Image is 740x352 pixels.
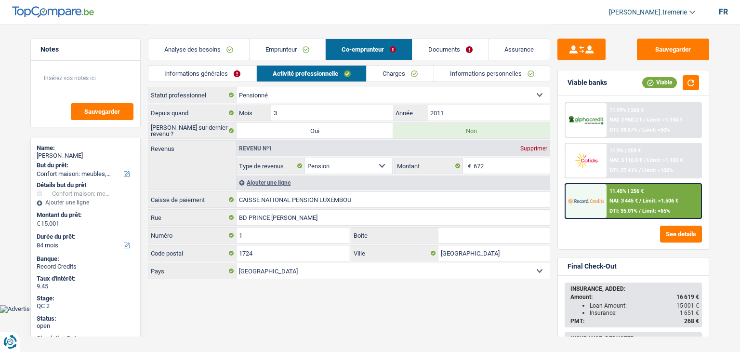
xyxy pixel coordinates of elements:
div: 9.45 [37,283,134,290]
a: Charges [367,66,434,81]
div: Revenu nº1 [237,146,275,151]
div: QC 2 [37,302,134,310]
label: [PERSON_NAME] sur dernier revenu ? [148,123,237,138]
div: INSURANCE, DEDUCTED: [570,335,699,342]
div: Record Credits [37,263,134,271]
div: fr [719,7,728,16]
span: Limit: <50% [642,127,670,133]
div: Taux d'intérêt: [37,275,134,283]
h5: Notes [40,45,131,54]
div: Banque: [37,255,134,263]
button: Sauvegarder [71,103,133,120]
span: Limit: <100% [642,167,673,174]
label: Oui [237,123,393,138]
div: Status: [37,315,134,323]
div: Simulation Date: [37,335,134,342]
label: Revenus [148,141,236,152]
span: / [644,157,646,163]
div: Détails but du prêt [37,181,134,189]
span: / [644,117,646,123]
label: Montant [395,158,463,174]
span: Limit: >1.150 € [647,117,683,123]
a: Documents [412,39,489,60]
span: NAI: 3 445 € [609,198,638,204]
div: Viable banks [568,79,607,87]
div: Name: [37,144,134,152]
span: € [37,220,40,228]
label: Non [393,123,550,138]
button: Sauvegarder [637,39,709,60]
div: 11.99% | 260 € [609,107,644,113]
span: DTI: 35.01% [609,208,637,214]
label: Mois [237,105,271,121]
label: Pays [148,263,237,279]
span: / [639,167,641,174]
label: Boite [351,228,439,243]
span: Limit: <65% [642,208,670,214]
a: Emprunteur [250,39,325,60]
div: Supprimer [518,146,550,151]
span: NAI: 3 110,8 € [609,157,642,163]
div: Viable [642,77,677,88]
input: AAAA [428,105,550,121]
div: [PERSON_NAME] [37,152,134,160]
a: Activité professionnelle [257,66,367,81]
span: 1 651 € [680,310,699,316]
div: Amount: [570,294,699,300]
span: NAI: 2 950,2 € [609,117,642,123]
div: Ajouter une ligne [37,199,134,206]
span: DTI: 38.67% [609,127,637,133]
label: Montant du prêt: [37,211,132,219]
label: Code postal [148,245,237,261]
span: € [463,158,474,174]
span: / [639,127,641,133]
div: INSURANCE, ADDED: [570,285,699,292]
span: DTI: 37.41% [609,167,637,174]
label: Caisse de paiement [148,192,237,207]
div: 11.45% | 256 € [609,188,644,194]
span: [PERSON_NAME].tremerie [609,8,687,16]
a: Informations personnelles [434,66,550,81]
span: 15 001 € [676,302,699,309]
span: / [639,208,641,214]
a: Co-emprunteur [326,39,412,60]
label: Durée du prêt: [37,233,132,241]
div: Stage: [37,295,134,302]
a: Informations générales [148,66,256,81]
a: Analyse des besoins [148,39,249,60]
span: 268 € [684,318,699,325]
div: Final Check-Out [568,262,617,271]
img: AlphaCredit [568,115,604,126]
input: MM [271,105,393,121]
img: Cofidis [568,151,604,169]
div: PMT: [570,318,699,325]
label: But du prêt: [37,162,132,169]
span: Limit: >1.506 € [643,198,678,204]
div: Insurance: [590,310,699,316]
label: Année [393,105,427,121]
label: Type de revenus [237,158,305,174]
span: Limit: >1.100 € [647,157,683,163]
div: 11.9% | 259 € [609,148,641,154]
label: Depuis quand [148,105,237,121]
img: TopCompare Logo [12,6,94,18]
label: Numéro [148,228,237,243]
label: Statut professionnel [148,87,237,103]
div: Ajouter une ligne [237,176,550,190]
label: Rue [148,210,237,225]
a: [PERSON_NAME].tremerie [601,4,695,20]
button: See details [660,226,702,243]
div: open [37,322,134,330]
a: Assurance [489,39,550,60]
label: Ville [351,245,439,261]
span: / [639,198,641,204]
div: Loan Amount: [590,302,699,309]
span: 16 619 € [676,294,699,300]
img: Record Credits [568,192,604,210]
span: Sauvegarder [84,108,120,115]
